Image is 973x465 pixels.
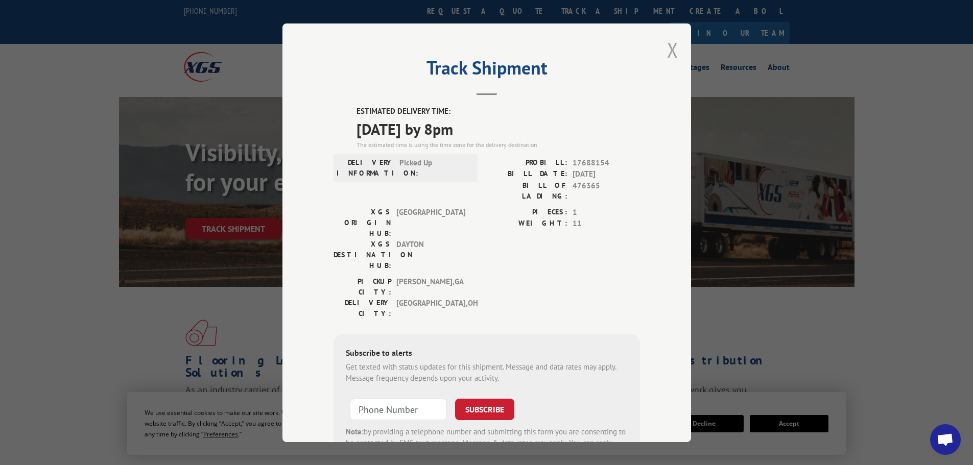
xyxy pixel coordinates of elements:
[487,218,567,230] label: WEIGHT:
[357,106,640,117] label: ESTIMATED DELIVERY TIME:
[573,218,640,230] span: 11
[399,157,468,178] span: Picked Up
[334,297,391,319] label: DELIVERY CITY:
[487,168,567,180] label: BILL DATE:
[396,238,465,271] span: DAYTON
[334,238,391,271] label: XGS DESTINATION HUB:
[487,180,567,201] label: BILL OF LADING:
[573,206,640,218] span: 1
[487,157,567,168] label: PROBILL:
[350,398,447,420] input: Phone Number
[396,297,465,319] span: [GEOGRAPHIC_DATA] , OH
[667,36,678,63] button: Close modal
[346,426,628,460] div: by providing a telephone number and submitting this form you are consenting to be contacted by SM...
[346,346,628,361] div: Subscribe to alerts
[396,276,465,297] span: [PERSON_NAME] , GA
[487,206,567,218] label: PIECES:
[334,206,391,238] label: XGS ORIGIN HUB:
[334,276,391,297] label: PICKUP CITY:
[346,426,364,436] strong: Note:
[573,157,640,168] span: 17688154
[930,424,961,455] div: Open chat
[396,206,465,238] span: [GEOGRAPHIC_DATA]
[455,398,514,420] button: SUBSCRIBE
[357,140,640,149] div: The estimated time is using the time zone for the delivery destination.
[334,61,640,80] h2: Track Shipment
[573,180,640,201] span: 476365
[337,157,394,178] label: DELIVERY INFORMATION:
[573,168,640,180] span: [DATE]
[346,361,628,384] div: Get texted with status updates for this shipment. Message and data rates may apply. Message frequ...
[357,117,640,140] span: [DATE] by 8pm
